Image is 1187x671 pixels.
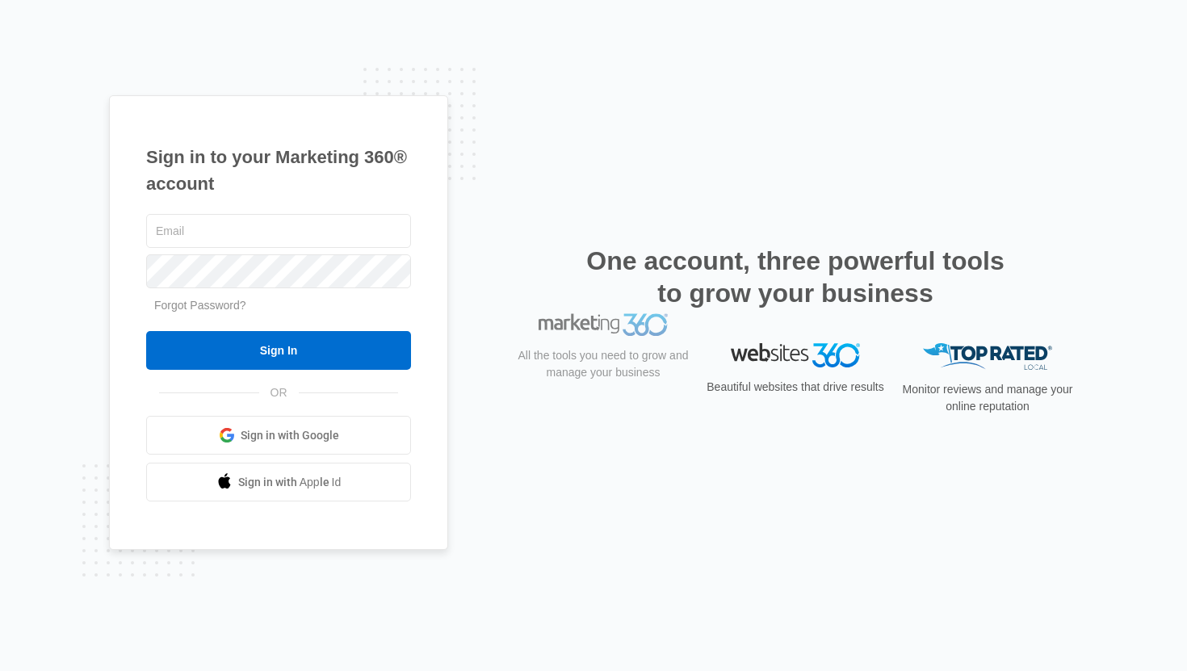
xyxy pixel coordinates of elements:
[146,214,411,248] input: Email
[238,474,342,491] span: Sign in with Apple Id
[539,343,668,366] img: Marketing 360
[897,381,1078,415] p: Monitor reviews and manage your online reputation
[259,384,299,401] span: OR
[146,331,411,370] input: Sign In
[146,144,411,197] h1: Sign in to your Marketing 360® account
[146,416,411,455] a: Sign in with Google
[513,377,694,411] p: All the tools you need to grow and manage your business
[923,343,1052,370] img: Top Rated Local
[146,463,411,501] a: Sign in with Apple Id
[731,343,860,367] img: Websites 360
[241,427,339,444] span: Sign in with Google
[154,299,246,312] a: Forgot Password?
[705,379,886,396] p: Beautiful websites that drive results
[581,245,1009,309] h2: One account, three powerful tools to grow your business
